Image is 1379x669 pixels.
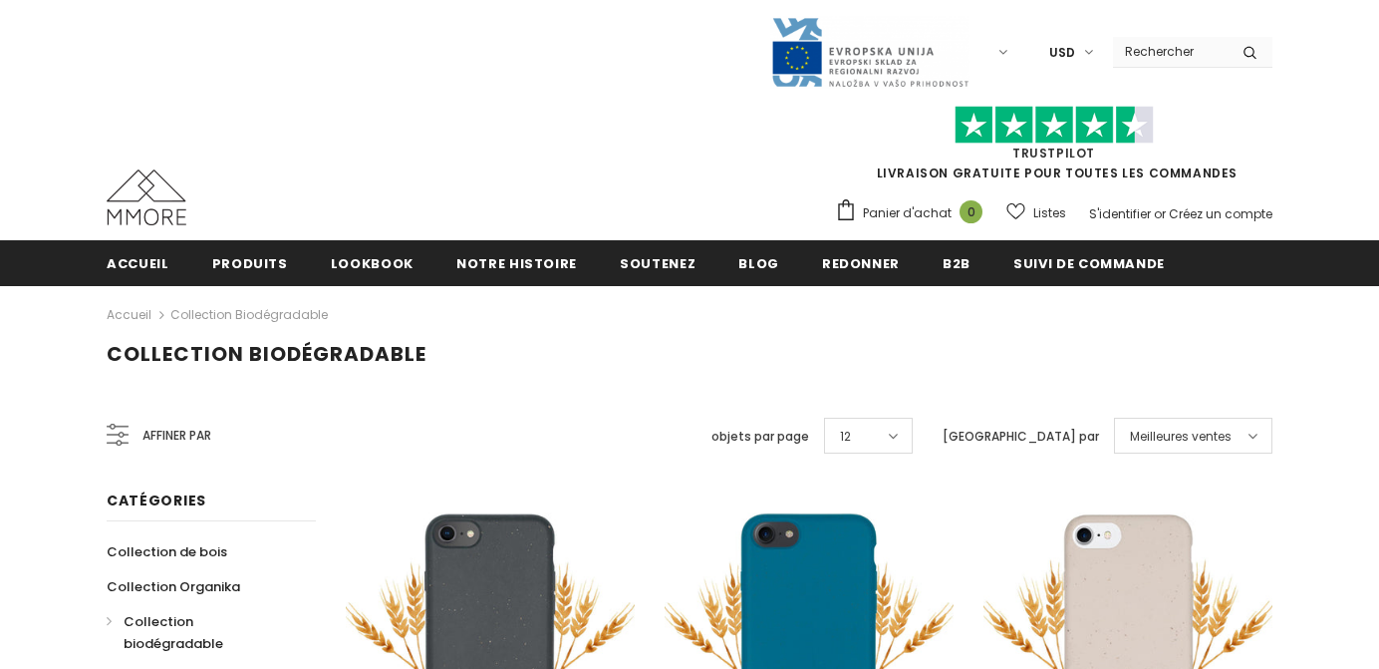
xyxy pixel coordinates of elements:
[107,491,206,510] span: Catégories
[1130,427,1232,447] span: Meilleures ventes
[107,169,186,225] img: Cas MMORE
[1033,203,1066,223] span: Listes
[170,306,328,323] a: Collection biodégradable
[960,200,982,223] span: 0
[1013,254,1165,273] span: Suivi de commande
[1006,195,1066,230] a: Listes
[620,254,695,273] span: soutenez
[822,240,900,285] a: Redonner
[212,240,288,285] a: Produits
[107,340,426,368] span: Collection biodégradable
[1049,43,1075,63] span: USD
[456,254,577,273] span: Notre histoire
[212,254,288,273] span: Produits
[124,612,223,653] span: Collection biodégradable
[943,240,970,285] a: B2B
[863,203,952,223] span: Panier d'achat
[1113,37,1228,66] input: Search Site
[456,240,577,285] a: Notre histoire
[107,254,169,273] span: Accueil
[955,106,1154,145] img: Faites confiance aux étoiles pilotes
[822,254,900,273] span: Redonner
[107,303,151,327] a: Accueil
[835,115,1272,181] span: LIVRAISON GRATUITE POUR TOUTES LES COMMANDES
[943,427,1099,447] label: [GEOGRAPHIC_DATA] par
[1089,205,1151,222] a: S'identifier
[840,427,851,447] span: 12
[107,240,169,285] a: Accueil
[107,542,227,561] span: Collection de bois
[738,254,779,273] span: Blog
[738,240,779,285] a: Blog
[711,427,809,447] label: objets par page
[1154,205,1166,222] span: or
[620,240,695,285] a: soutenez
[331,254,414,273] span: Lookbook
[835,198,992,228] a: Panier d'achat 0
[943,254,970,273] span: B2B
[331,240,414,285] a: Lookbook
[1012,145,1095,162] a: TrustPilot
[1169,205,1272,222] a: Créez un compte
[107,534,227,569] a: Collection de bois
[107,577,240,596] span: Collection Organika
[142,425,211,447] span: Affiner par
[107,604,294,661] a: Collection biodégradable
[107,569,240,604] a: Collection Organika
[770,43,969,60] a: Javni Razpis
[1013,240,1165,285] a: Suivi de commande
[770,16,969,89] img: Javni Razpis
